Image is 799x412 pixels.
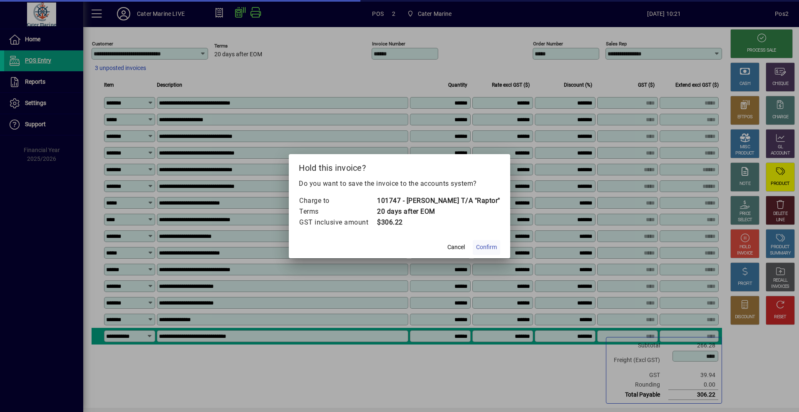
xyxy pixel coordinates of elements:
h2: Hold this invoice? [289,154,510,178]
span: Confirm [476,243,497,252]
td: 20 days after EOM [377,206,500,217]
td: $306.22 [377,217,500,228]
td: GST inclusive amount [299,217,377,228]
span: Cancel [447,243,465,252]
td: Terms [299,206,377,217]
td: Charge to [299,195,377,206]
button: Confirm [473,240,500,255]
td: 101747 - [PERSON_NAME] T/A "Raptor" [377,195,500,206]
p: Do you want to save the invoice to the accounts system? [299,179,500,189]
button: Cancel [443,240,469,255]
